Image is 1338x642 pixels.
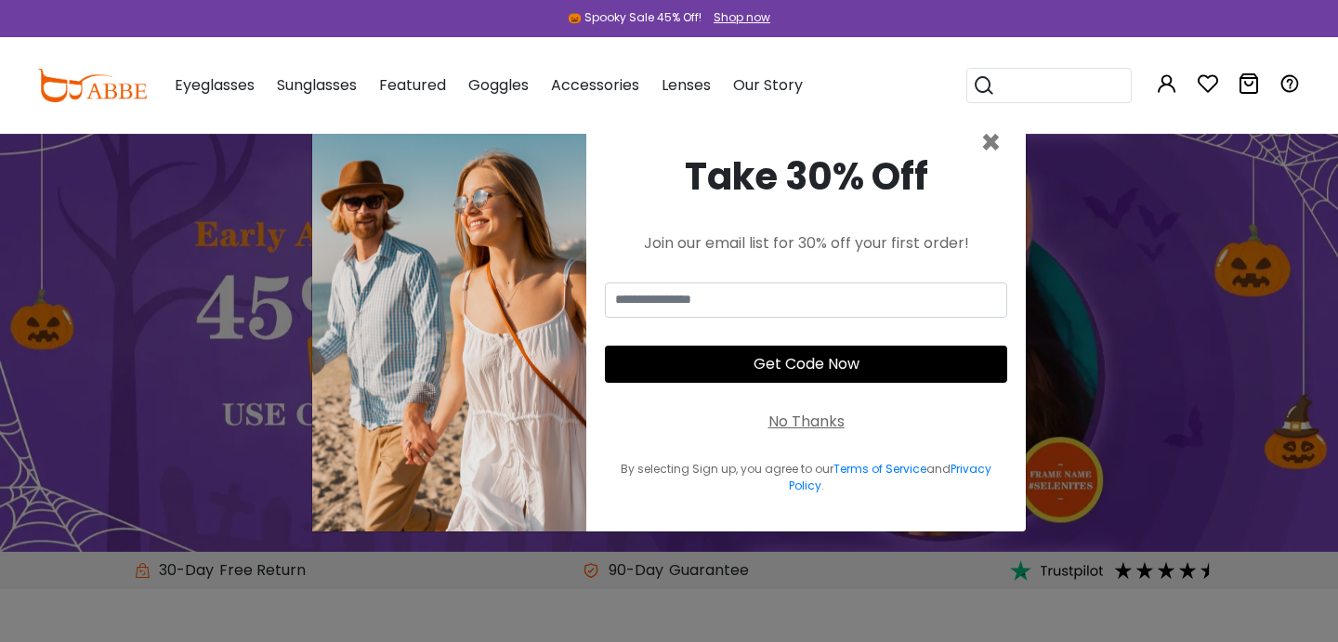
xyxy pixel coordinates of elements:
button: Close [980,126,1002,160]
span: Lenses [662,74,711,96]
span: Our Story [733,74,803,96]
button: Get Code Now [605,346,1007,383]
a: Shop now [704,9,770,25]
div: No Thanks [768,411,845,433]
div: By selecting Sign up, you agree to our and . [605,461,1007,494]
span: Accessories [551,74,639,96]
img: welcome [312,111,586,531]
img: abbeglasses.com [37,69,147,102]
a: Privacy Policy [789,461,992,493]
div: Join our email list for 30% off your first order! [605,232,1007,255]
div: Take 30% Off [605,149,1007,204]
a: Terms of Service [833,461,926,477]
span: Featured [379,74,446,96]
span: Eyeglasses [175,74,255,96]
div: Shop now [714,9,770,26]
span: Sunglasses [277,74,357,96]
div: 🎃 Spooky Sale 45% Off! [568,9,702,26]
span: × [980,119,1002,166]
span: Goggles [468,74,529,96]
